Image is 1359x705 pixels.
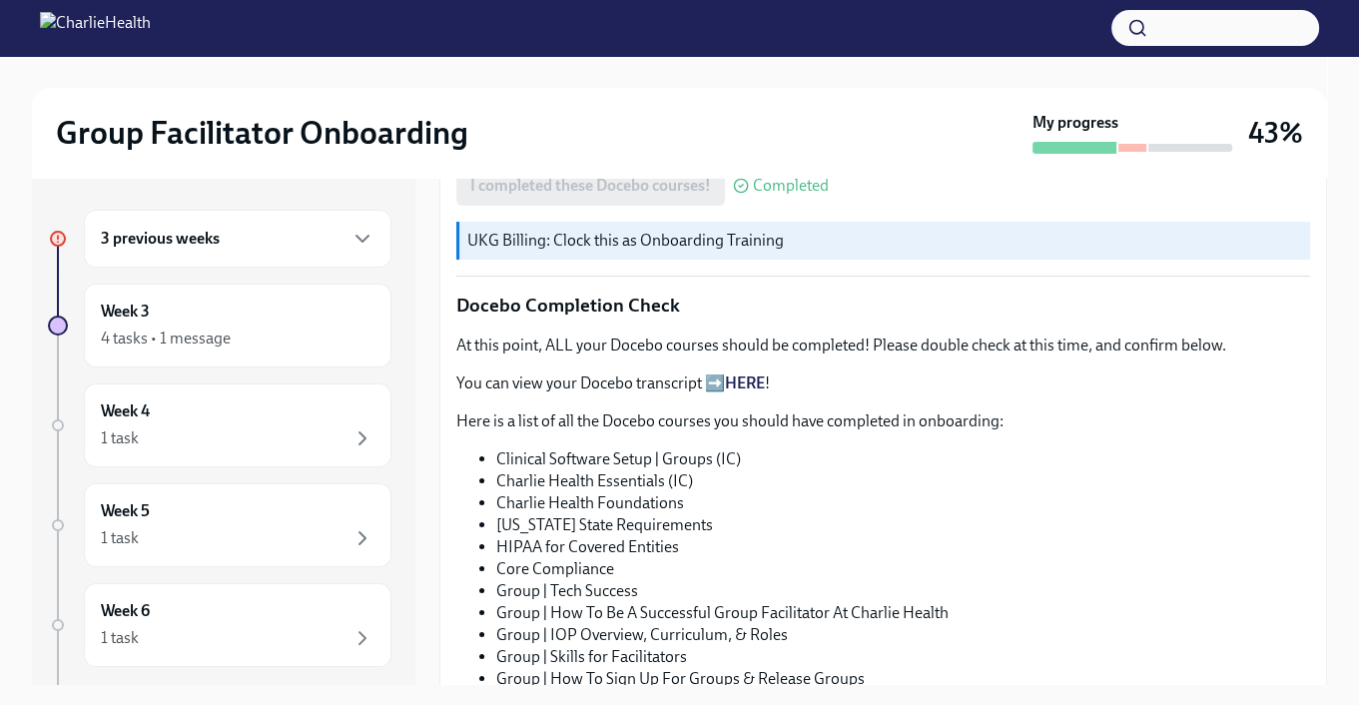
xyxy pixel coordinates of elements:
[467,230,1302,252] p: UKG Billing: Clock this as Onboarding Training
[456,372,1310,394] p: You can view your Docebo transcript ➡️ !
[456,335,1310,356] p: At this point, ALL your Docebo courses should be completed! Please double check at this time, and...
[1248,115,1303,151] h3: 43%
[101,427,139,449] div: 1 task
[101,400,150,422] h6: Week 4
[101,627,139,649] div: 1 task
[496,624,1310,646] li: Group | IOP Overview, Curriculum, & Roles
[1032,112,1118,134] strong: My progress
[456,410,1310,432] p: Here is a list of all the Docebo courses you should have completed in onboarding:
[84,684,246,703] span: Experience ends
[101,500,150,522] h6: Week 5
[195,684,246,703] strong: [DATE]
[48,383,391,467] a: Week 41 task
[101,600,150,622] h6: Week 6
[496,580,1310,602] li: Group | Tech Success
[456,293,1310,319] p: Docebo Completion Check
[496,470,1310,492] li: Charlie Health Essentials (IC)
[496,668,1310,690] li: Group | How To Sign Up For Groups & Release Groups
[496,602,1310,624] li: Group | How To Be A Successful Group Facilitator At Charlie Health
[753,178,829,194] span: Completed
[48,483,391,567] a: Week 51 task
[48,583,391,667] a: Week 61 task
[101,301,150,323] h6: Week 3
[496,514,1310,536] li: [US_STATE] State Requirements
[725,373,765,392] a: HERE
[496,646,1310,668] li: Group | Skills for Facilitators
[496,558,1310,580] li: Core Compliance
[496,448,1310,470] li: Clinical Software Setup | Groups (IC)
[101,527,139,549] div: 1 task
[40,12,151,44] img: CharlieHealth
[84,210,391,268] div: 3 previous weeks
[101,228,220,250] h6: 3 previous weeks
[101,328,231,350] div: 4 tasks • 1 message
[496,536,1310,558] li: HIPAA for Covered Entities
[48,284,391,367] a: Week 34 tasks • 1 message
[56,113,468,153] h2: Group Facilitator Onboarding
[496,492,1310,514] li: Charlie Health Foundations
